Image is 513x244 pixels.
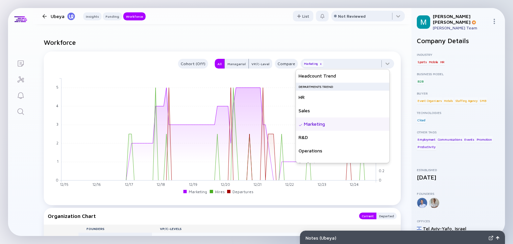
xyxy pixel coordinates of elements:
div: Industry [417,52,500,56]
div: Events [464,136,475,143]
div: HR [440,58,446,65]
tspan: 12/18 [157,182,165,187]
tspan: 12/15 [60,182,68,187]
div: Departments Trend [296,83,389,91]
div: Not Reviewed [338,14,366,19]
div: Operations [296,144,389,157]
div: Founders [417,192,500,196]
button: VP/C-Level [249,59,272,69]
div: Other Tags [417,130,500,134]
button: Managerial [224,59,249,69]
div: Staffing Agency [455,97,478,104]
div: Business Model [417,72,500,76]
tspan: 12/23 [318,182,326,187]
button: Workforce [123,12,146,20]
tspan: 0 [379,178,381,182]
img: Israel Flag [417,226,421,231]
button: Current [359,213,376,219]
div: R&D [296,131,389,144]
div: B2B [417,78,424,85]
tspan: 12/21 [253,182,262,187]
tspan: 2 [56,141,58,145]
div: Ubeya [51,12,75,20]
div: [DATE] [417,174,500,181]
div: Buyer [417,91,500,95]
button: Cohort (Off) [178,59,208,69]
div: Established [417,168,500,172]
tspan: 4 [56,104,58,108]
button: Funding [103,12,122,20]
tspan: 1 [57,159,58,163]
a: Lists [8,55,33,71]
div: Managerial [225,60,248,67]
button: Departed [376,213,397,219]
div: Offices [417,219,500,223]
div: Headcount Trend [296,69,389,83]
div: [PERSON_NAME] [PERSON_NAME] [433,13,489,25]
tspan: 3 [56,122,58,127]
div: VP/C-Levels [152,227,401,231]
div: Marketing [296,117,389,131]
div: Product [296,157,389,171]
div: Sales [296,104,389,117]
tspan: 12/17 [125,182,133,187]
div: x [319,62,323,66]
tspan: 12/19 [189,182,197,187]
div: Employment [417,136,436,143]
button: Insights [83,12,102,20]
tspan: 0 [56,178,58,182]
tspan: 0.2 [379,168,384,173]
div: Cohort (Off) [178,60,208,68]
div: Mobile [428,58,439,65]
div: Cloud [417,117,426,123]
div: Promotion [476,136,493,143]
img: Selected [299,123,303,127]
div: Organization Chart [48,213,352,219]
div: Productivity [417,144,436,150]
div: Technologies [417,111,500,115]
a: Investor Map [8,71,33,87]
div: Notes ( Ubeya ) [306,235,486,241]
div: Israel [455,226,466,231]
tspan: 12/20 [221,182,230,187]
h2: Workforce [44,38,401,46]
div: HR [296,91,389,104]
div: [PERSON_NAME] Team [433,25,489,30]
a: Reminders [8,87,33,103]
div: All [215,60,224,67]
button: All [215,59,224,69]
tspan: 12/24 [350,182,359,187]
h2: Company Details [417,37,500,44]
div: Founders [78,227,152,231]
div: Tel Aviv-Yafo , [423,226,454,231]
div: Communications [437,136,463,143]
div: Hotels [443,97,454,104]
div: Event Organizers [417,97,443,104]
img: Mordechai Profile Picture [417,15,430,29]
div: Compare [275,60,298,68]
img: Menu [492,19,497,24]
button: Compare [275,59,298,69]
div: Workforce [123,13,146,20]
div: Funding [103,13,122,20]
div: Insights [83,13,102,20]
div: Sports [417,58,427,65]
div: VP/C-Level [249,60,272,67]
tspan: 12/22 [285,182,294,187]
tspan: 5 [56,85,58,90]
img: Open Notes [496,236,499,240]
tspan: 12/16 [93,182,101,187]
div: SMB [479,97,487,104]
div: Marketing [303,60,323,67]
button: List [293,11,313,21]
img: Expand Notes [489,236,493,240]
a: Search [8,103,33,119]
